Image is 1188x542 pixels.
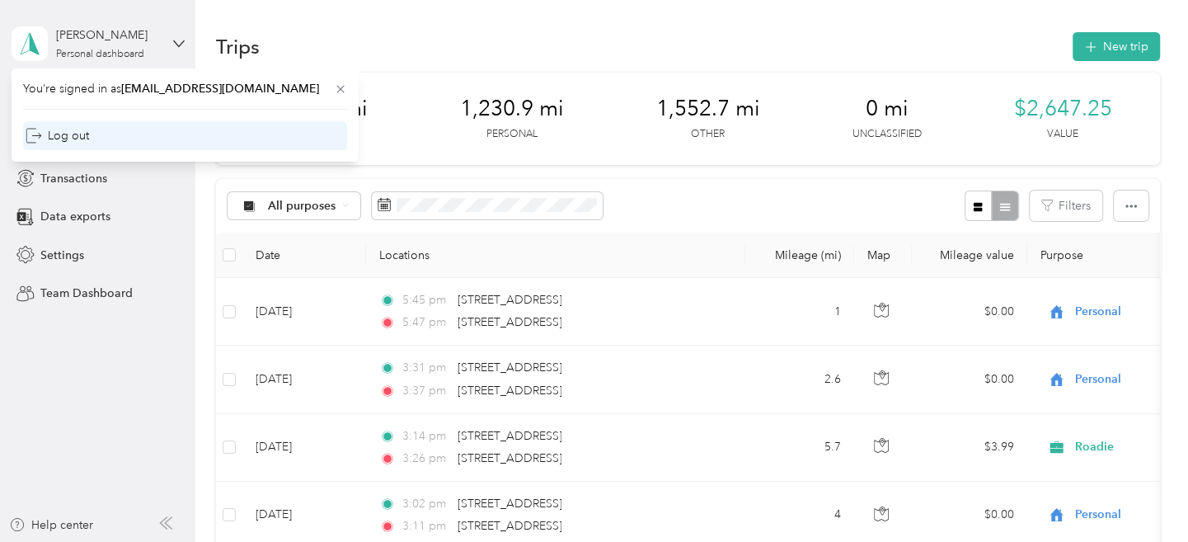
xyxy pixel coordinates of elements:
[242,233,366,278] th: Date
[402,382,449,400] span: 3:37 pm
[1030,191,1102,221] button: Filters
[23,80,347,97] span: You’re signed in as
[912,278,1027,346] td: $0.00
[40,208,110,225] span: Data exports
[745,233,854,278] th: Mileage (mi)
[40,247,84,264] span: Settings
[216,38,260,55] h1: Trips
[9,516,93,534] button: Help center
[1014,96,1112,122] span: $2,647.25
[457,519,561,533] span: [STREET_ADDRESS]
[1073,32,1160,61] button: New trip
[268,200,336,212] span: All purposes
[40,170,107,187] span: Transactions
[457,429,561,443] span: [STREET_ADDRESS]
[912,346,1027,413] td: $0.00
[457,293,561,307] span: [STREET_ADDRESS]
[457,361,561,375] span: [STREET_ADDRESS]
[242,278,366,346] td: [DATE]
[460,96,564,122] span: 1,230.9 mi
[745,414,854,482] td: 5.7
[402,313,449,332] span: 5:47 pm
[402,495,449,513] span: 3:02 pm
[457,451,561,465] span: [STREET_ADDRESS]
[486,127,538,142] p: Personal
[745,278,854,346] td: 1
[457,497,561,511] span: [STREET_ADDRESS]
[40,285,133,302] span: Team Dashboard
[912,233,1027,278] th: Mileage value
[691,127,725,142] p: Other
[402,517,449,535] span: 3:11 pm
[56,49,144,59] div: Personal dashboard
[1047,127,1078,142] p: Value
[1096,450,1188,542] iframe: Everlance-gr Chat Button Frame
[242,346,366,413] td: [DATE]
[121,82,319,96] span: [EMAIL_ADDRESS][DOMAIN_NAME]
[866,96,909,122] span: 0 mi
[242,414,366,482] td: [DATE]
[26,127,89,144] div: Log out
[457,315,561,329] span: [STREET_ADDRESS]
[402,291,449,309] span: 5:45 pm
[457,384,561,398] span: [STREET_ADDRESS]
[56,26,159,44] div: [PERSON_NAME]
[366,233,745,278] th: Locations
[854,233,912,278] th: Map
[402,359,449,377] span: 3:31 pm
[745,346,854,413] td: 2.6
[402,427,449,445] span: 3:14 pm
[912,414,1027,482] td: $3.99
[852,127,922,142] p: Unclassified
[402,450,449,468] span: 3:26 pm
[656,96,760,122] span: 1,552.7 mi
